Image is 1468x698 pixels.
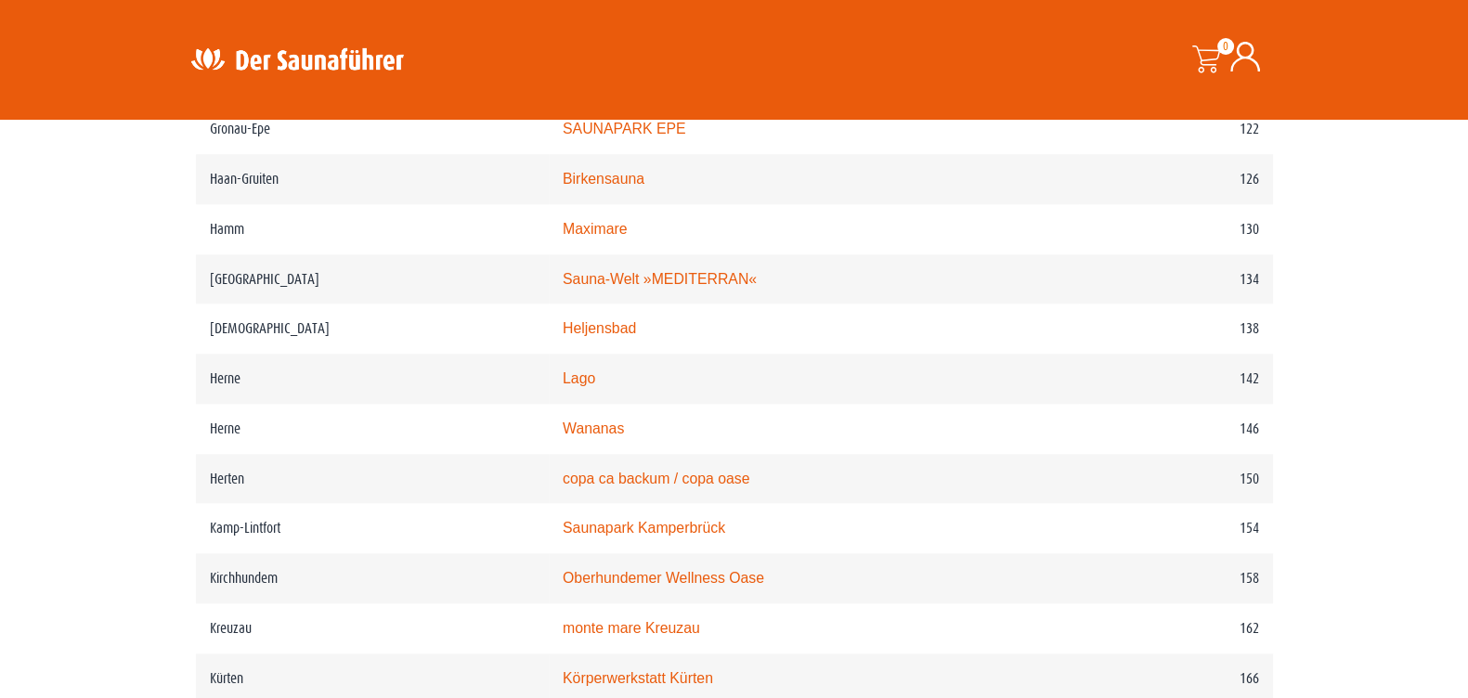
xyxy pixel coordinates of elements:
td: Gronau-Epe [196,104,549,154]
td: [DEMOGRAPHIC_DATA] [196,304,549,354]
a: Maximare [563,221,627,237]
a: Saunapark Kamperbrück [563,520,725,536]
td: 158 [1079,553,1272,603]
td: 154 [1079,503,1272,553]
td: 134 [1079,254,1272,304]
td: 138 [1079,304,1272,354]
a: Birkensauna [563,171,644,187]
td: Haan-Gruiten [196,154,549,204]
td: 126 [1079,154,1272,204]
td: 150 [1079,454,1272,504]
a: Lago [563,370,595,386]
td: Kirchhundem [196,553,549,603]
td: Kamp-Lintfort [196,503,549,553]
a: monte mare Kreuzau [563,620,700,636]
a: Körperwerkstatt Kürten [563,670,713,686]
td: Hamm [196,204,549,254]
td: [GEOGRAPHIC_DATA] [196,254,549,304]
td: 130 [1079,204,1272,254]
td: 162 [1079,603,1272,653]
td: 146 [1079,404,1272,454]
td: Herten [196,454,549,504]
td: Kreuzau [196,603,549,653]
a: Sauna-Welt »MEDITERRAN« [563,271,757,287]
a: copa ca backum / copa oase [563,471,750,486]
td: Herne [196,354,549,404]
a: SAUNAPARK EPE [563,121,686,136]
td: 142 [1079,354,1272,404]
span: 0 [1217,38,1234,55]
td: 122 [1079,104,1272,154]
a: Heljensbad [563,320,636,336]
td: Herne [196,404,549,454]
a: Wananas [563,420,624,436]
a: Oberhundemer Wellness Oase [563,570,764,586]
